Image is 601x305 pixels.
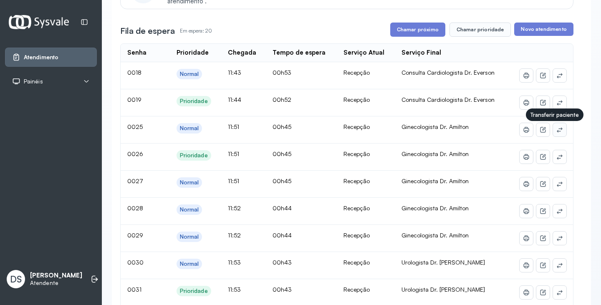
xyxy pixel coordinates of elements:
[228,123,239,130] span: 11:51
[127,69,141,76] span: 0018
[402,177,469,184] span: Ginecologista Dr. Amilton
[402,49,441,57] div: Serviço Final
[402,150,469,157] span: Ginecologista Dr. Amilton
[127,232,143,239] span: 0029
[228,69,241,76] span: 11:43
[127,123,143,130] span: 0025
[180,25,212,37] p: Em espera: 20
[343,259,388,266] div: Recepção
[273,286,292,293] span: 00h43
[343,177,388,185] div: Recepção
[343,123,388,131] div: Recepção
[177,49,209,57] div: Prioridade
[30,272,82,280] p: [PERSON_NAME]
[180,260,199,267] div: Normal
[273,232,292,239] span: 00h44
[228,49,256,57] div: Chegada
[12,53,90,61] a: Atendimento
[390,23,445,37] button: Chamar próximo
[127,49,146,57] div: Senha
[273,69,291,76] span: 00h53
[402,286,485,293] span: Urologista Dr. [PERSON_NAME]
[343,69,388,76] div: Recepção
[228,204,241,212] span: 11:52
[180,287,208,295] div: Prioridade
[514,23,573,36] button: Novo atendimento
[273,150,291,157] span: 00h45
[228,177,239,184] span: 11:51
[228,286,241,293] span: 11:53
[180,179,199,186] div: Normal
[120,25,175,37] h3: Fila de espera
[343,96,388,103] div: Recepção
[127,150,143,157] span: 0026
[180,206,199,213] div: Normal
[127,177,143,184] span: 0027
[343,150,388,158] div: Recepção
[343,232,388,239] div: Recepção
[402,123,469,130] span: Ginecologista Dr. Amilton
[343,204,388,212] div: Recepção
[273,49,326,57] div: Tempo de espera
[273,204,292,212] span: 00h44
[180,98,208,105] div: Prioridade
[402,96,495,103] span: Consulta Cardiologista Dr. Everson
[180,152,208,159] div: Prioridade
[228,232,241,239] span: 11:52
[127,96,141,103] span: 0019
[402,69,495,76] span: Consulta Cardiologista Dr. Everson
[449,23,511,37] button: Chamar prioridade
[343,49,384,57] div: Serviço Atual
[24,78,43,85] span: Painéis
[180,71,199,78] div: Normal
[273,259,292,266] span: 00h43
[228,96,241,103] span: 11:44
[180,233,199,240] div: Normal
[9,15,69,29] img: Logotipo do estabelecimento
[228,150,239,157] span: 11:51
[402,259,485,266] span: Urologista Dr. [PERSON_NAME]
[180,125,199,132] div: Normal
[402,204,469,212] span: Ginecologista Dr. Amilton
[402,232,469,239] span: Ginecologista Dr. Amilton
[228,259,241,266] span: 11:53
[273,123,291,130] span: 00h45
[127,259,144,266] span: 0030
[127,204,143,212] span: 0028
[273,96,291,103] span: 00h52
[30,280,82,287] p: Atendente
[343,286,388,293] div: Recepção
[273,177,291,184] span: 00h45
[24,54,58,61] span: Atendimento
[127,286,141,293] span: 0031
